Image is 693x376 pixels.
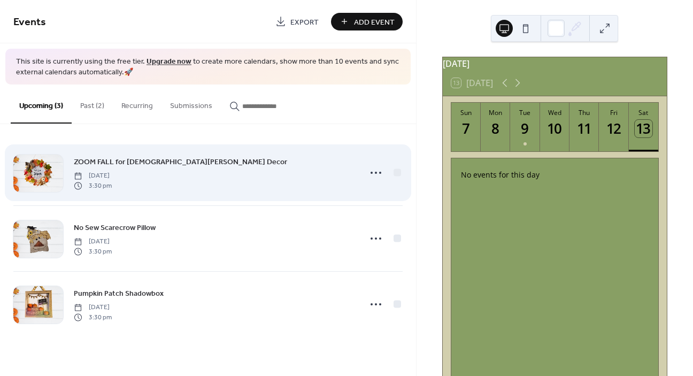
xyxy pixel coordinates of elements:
div: 8 [487,120,504,137]
button: Thu11 [569,103,599,151]
div: Sun [455,108,478,117]
div: 7 [457,120,475,137]
button: Recurring [113,85,161,122]
button: Wed10 [540,103,569,151]
div: 12 [605,120,623,137]
span: Events [13,12,46,33]
button: Past (2) [72,85,113,122]
div: Sat [632,108,655,117]
a: Upgrade now [147,55,191,69]
div: 10 [546,120,564,137]
div: Fri [602,108,625,117]
a: ZOOM FALL for [DEMOGRAPHIC_DATA][PERSON_NAME] Decor [74,156,287,168]
a: No Sew Scarecrow Pillow [74,221,156,234]
button: Add Event [331,13,403,30]
a: Pumpkin Patch Shadowbox [74,287,164,300]
span: Add Event [354,17,395,28]
button: Sat13 [629,103,658,151]
span: [DATE] [74,171,112,181]
span: This site is currently using the free tier. to create more calendars, show more than 10 events an... [16,57,400,78]
span: 3:30 pm [74,247,112,256]
span: Export [290,17,319,28]
div: No events for this day [452,162,657,187]
button: Sun7 [451,103,481,151]
a: Export [267,13,327,30]
div: Wed [543,108,566,117]
button: Mon8 [481,103,510,151]
span: ZOOM FALL for [DEMOGRAPHIC_DATA][PERSON_NAME] Decor [74,157,287,168]
span: [DATE] [74,303,112,312]
span: No Sew Scarecrow Pillow [74,222,156,234]
span: [DATE] [74,237,112,247]
button: Tue9 [510,103,540,151]
button: Upcoming (3) [11,85,72,124]
span: Pumpkin Patch Shadowbox [74,288,164,300]
div: 13 [635,120,652,137]
div: Tue [513,108,536,117]
div: 11 [575,120,593,137]
button: Submissions [161,85,221,122]
div: [DATE] [443,57,667,70]
div: 9 [517,120,534,137]
div: Mon [484,108,507,117]
span: 3:30 pm [74,312,112,322]
button: Fri12 [599,103,628,151]
span: 3:30 pm [74,181,112,190]
div: Thu [573,108,596,117]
